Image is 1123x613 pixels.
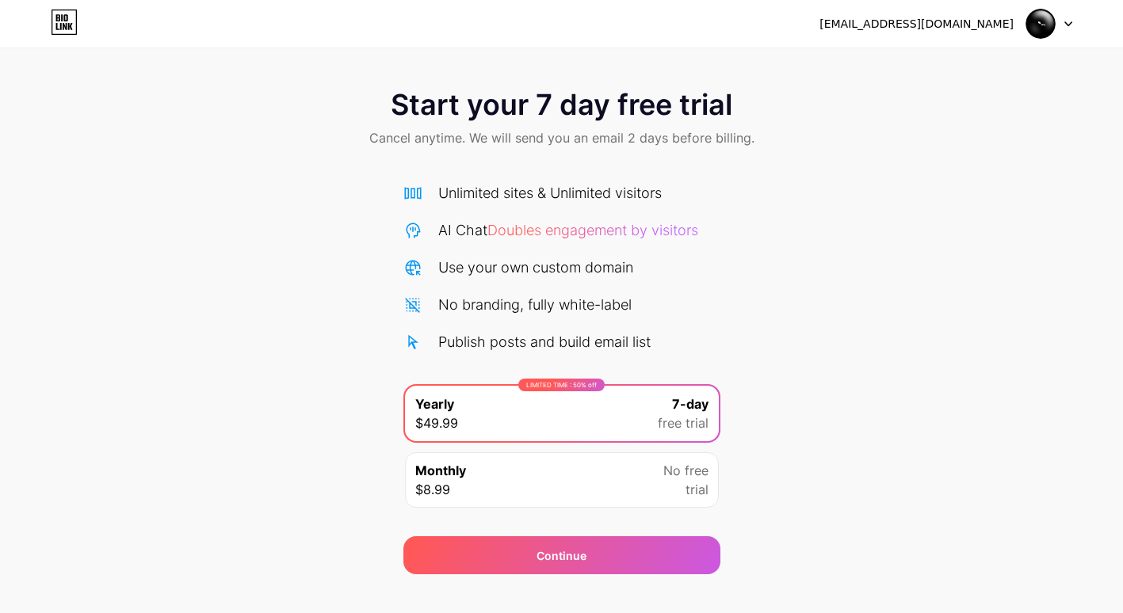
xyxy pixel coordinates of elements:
span: Start your 7 day free trial [391,89,732,120]
div: [EMAIL_ADDRESS][DOMAIN_NAME] [819,16,1014,32]
span: 7-day [672,394,709,413]
div: No branding, fully white-label [438,294,632,315]
span: Continue [537,547,586,564]
span: $49.99 [415,413,458,432]
span: free trial [658,413,709,432]
span: Doubles engagement by visitors [487,222,698,238]
span: Cancel anytime. We will send you an email 2 days before billing. [369,128,754,147]
div: Publish posts and build email list [438,331,651,352]
span: trial [686,480,709,499]
div: AI Chat [438,219,698,241]
div: LIMITED TIME : 50% off [518,379,605,391]
img: Ignacio (Diseñador Gráfico Digital) [1026,9,1056,39]
span: No free [663,461,709,480]
div: Use your own custom domain [438,257,633,278]
span: Yearly [415,394,454,413]
div: Unlimited sites & Unlimited visitors [438,182,662,204]
span: $8.99 [415,480,450,499]
span: Monthly [415,461,466,480]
